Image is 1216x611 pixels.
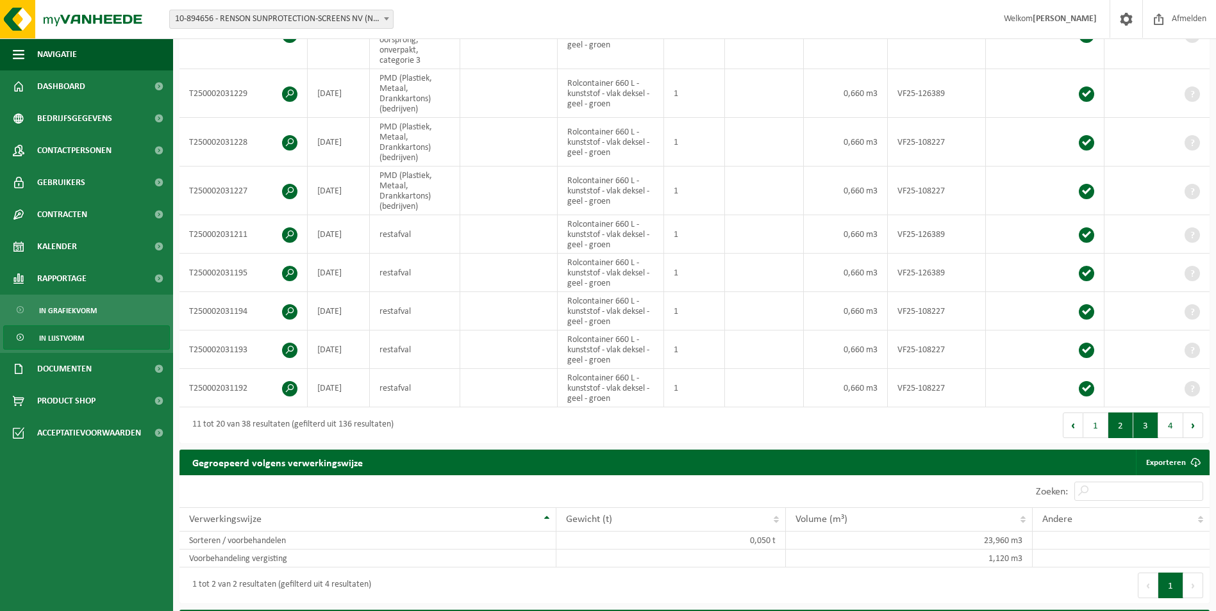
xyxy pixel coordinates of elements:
[664,369,725,407] td: 1
[804,69,888,118] td: 0,660 m3
[308,118,370,167] td: [DATE]
[308,254,370,292] td: [DATE]
[186,574,371,597] div: 1 tot 2 van 2 resultaten (gefilterd uit 4 resultaten)
[804,167,888,215] td: 0,660 m3
[37,385,96,417] span: Product Shop
[1083,412,1108,438] button: 1
[804,254,888,292] td: 0,660 m3
[37,231,77,263] span: Kalender
[179,450,376,475] h2: Gegroepeerd volgens verwerkingswijze
[39,326,84,350] span: In lijstvorm
[370,69,460,118] td: PMD (Plastiek, Metaal, Drankkartons) (bedrijven)
[795,514,847,525] span: Volume (m³)
[179,69,308,118] td: T250002031229
[370,254,460,292] td: restafval
[37,167,85,199] span: Gebruikers
[664,330,725,369] td: 1
[37,263,87,295] span: Rapportage
[37,417,141,449] span: Acceptatievoorwaarden
[664,69,725,118] td: 1
[888,118,986,167] td: VF25-108227
[1136,450,1208,475] a: Exporteren
[664,215,725,254] td: 1
[558,369,664,407] td: Rolcontainer 660 L - kunststof - vlak deksel - geel - groen
[786,532,1033,550] td: 23,960 m3
[179,330,308,369] td: T250002031193
[170,10,393,28] span: 10-894656 - RENSON SUNPROTECTION-SCREENS NV (NOA OUTDOOR LIVING) - KRUISEM
[37,134,112,167] span: Contactpersonen
[37,102,112,134] span: Bedrijfsgegevens
[179,167,308,215] td: T250002031227
[37,199,87,231] span: Contracten
[37,353,92,385] span: Documenten
[558,118,664,167] td: Rolcontainer 660 L - kunststof - vlak deksel - geel - groen
[664,167,725,215] td: 1
[370,118,460,167] td: PMD (Plastiek, Metaal, Drankkartons) (bedrijven)
[558,254,664,292] td: Rolcontainer 660 L - kunststof - vlak deksel - geel - groen
[888,292,986,330] td: VF25-108227
[370,215,460,254] td: restafval
[558,330,664,369] td: Rolcontainer 660 L - kunststof - vlak deksel - geel - groen
[179,215,308,254] td: T250002031211
[308,215,370,254] td: [DATE]
[664,254,725,292] td: 1
[179,292,308,330] td: T250002031194
[179,369,308,407] td: T250002031192
[3,298,170,322] a: In grafiekvorm
[308,167,370,215] td: [DATE]
[1036,487,1068,497] label: Zoeken:
[179,532,556,550] td: Sorteren / voorbehandelen
[888,69,986,118] td: VF25-126389
[558,215,664,254] td: Rolcontainer 660 L - kunststof - vlak deksel - geel - groen
[566,514,612,525] span: Gewicht (t)
[308,330,370,369] td: [DATE]
[804,118,888,167] td: 0,660 m3
[1158,412,1183,438] button: 4
[1138,573,1158,598] button: Previous
[1183,573,1203,598] button: Next
[804,292,888,330] td: 0,660 m3
[1042,514,1072,525] span: Andere
[37,38,77,70] span: Navigatie
[1063,412,1083,438] button: Previous
[664,118,725,167] td: 1
[169,10,394,29] span: 10-894656 - RENSON SUNPROTECTION-SCREENS NV (NOA OUTDOOR LIVING) - KRUISEM
[179,254,308,292] td: T250002031195
[804,330,888,369] td: 0,660 m3
[888,330,986,369] td: VF25-108227
[804,369,888,407] td: 0,660 m3
[1183,412,1203,438] button: Next
[179,550,556,567] td: Voorbehandeling vergisting
[558,69,664,118] td: Rolcontainer 660 L - kunststof - vlak deksel - geel - groen
[888,369,986,407] td: VF25-108227
[37,70,85,102] span: Dashboard
[888,215,986,254] td: VF25-126389
[786,550,1033,567] td: 1,120 m3
[370,167,460,215] td: PMD (Plastiek, Metaal, Drankkartons) (bedrijven)
[664,292,725,330] td: 1
[370,292,460,330] td: restafval
[558,167,664,215] td: Rolcontainer 660 L - kunststof - vlak deksel - geel - groen
[888,167,986,215] td: VF25-108227
[370,369,460,407] td: restafval
[189,514,262,525] span: Verwerkingswijze
[556,532,785,550] td: 0,050 t
[39,298,97,323] span: In grafiekvorm
[1033,14,1097,24] strong: [PERSON_NAME]
[370,330,460,369] td: restafval
[179,118,308,167] td: T250002031228
[308,292,370,330] td: [DATE]
[804,215,888,254] td: 0,660 m3
[308,369,370,407] td: [DATE]
[3,325,170,350] a: In lijstvorm
[1133,412,1158,438] button: 3
[558,292,664,330] td: Rolcontainer 660 L - kunststof - vlak deksel - geel - groen
[186,414,394,437] div: 11 tot 20 van 38 resultaten (gefilterd uit 136 resultaten)
[1108,412,1133,438] button: 2
[888,254,986,292] td: VF25-126389
[1158,573,1183,598] button: 1
[308,69,370,118] td: [DATE]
